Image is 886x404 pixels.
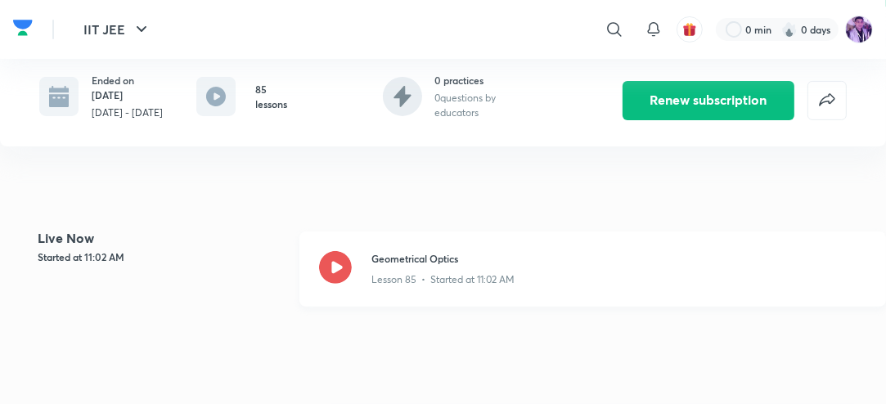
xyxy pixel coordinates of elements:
[74,13,161,46] button: IIT JEE
[38,249,287,264] h5: Started at 11:02 AM
[92,73,164,102] h6: Ended on [DATE]
[845,16,873,43] img: preeti Tripathi
[682,22,697,37] img: avatar
[435,73,537,88] h6: 0 practices
[623,81,794,120] button: Renew subscription
[92,105,164,120] p: [DATE] - [DATE]
[435,91,537,120] p: 0 questions by educators
[38,231,287,245] h4: Live Now
[13,16,33,44] a: Company Logo
[255,82,298,111] h6: 85 lessons
[371,272,515,287] p: Lesson 85 • Started at 11:02 AM
[807,81,847,120] button: false
[677,16,703,43] button: avatar
[781,21,798,38] img: streak
[299,231,886,326] a: Geometrical OpticsLesson 85 • Started at 11:02 AM
[13,16,33,40] img: Company Logo
[371,251,866,266] h3: Geometrical Optics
